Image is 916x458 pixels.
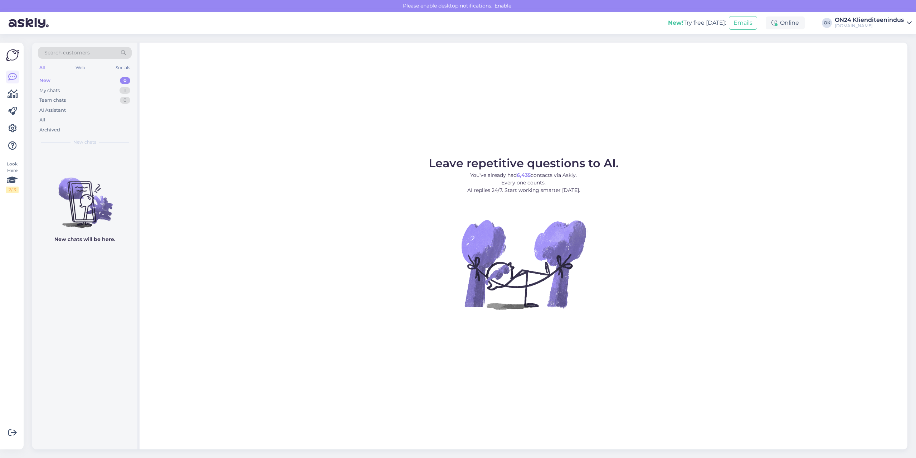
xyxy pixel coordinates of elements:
[6,161,19,193] div: Look Here
[39,116,45,124] div: All
[54,236,115,243] p: New chats will be here.
[114,63,132,72] div: Socials
[120,87,130,94] div: 11
[74,63,87,72] div: Web
[6,48,19,62] img: Askly Logo
[32,165,137,229] img: No chats
[668,19,683,26] b: New!
[429,172,619,194] p: You’ve already had contacts via Askly. Every one counts. AI replies 24/7. Start working smarter [...
[39,87,60,94] div: My chats
[39,126,60,134] div: Archived
[729,16,757,30] button: Emails
[120,97,130,104] div: 0
[38,63,46,72] div: All
[822,18,832,28] div: OK
[668,19,726,27] div: Try free [DATE]:
[120,77,130,84] div: 0
[835,23,904,29] div: [DOMAIN_NAME]
[429,156,619,170] span: Leave repetitive questions to AI.
[39,77,50,84] div: New
[459,200,588,329] img: No Chat active
[39,97,66,104] div: Team chats
[766,16,805,29] div: Online
[835,17,904,23] div: ON24 Klienditeenindus
[492,3,513,9] span: Enable
[39,107,66,114] div: AI Assistant
[517,172,531,178] b: 6,435
[6,187,19,193] div: 2 / 3
[835,17,912,29] a: ON24 Klienditeenindus[DOMAIN_NAME]
[44,49,90,57] span: Search customers
[73,139,96,145] span: New chats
